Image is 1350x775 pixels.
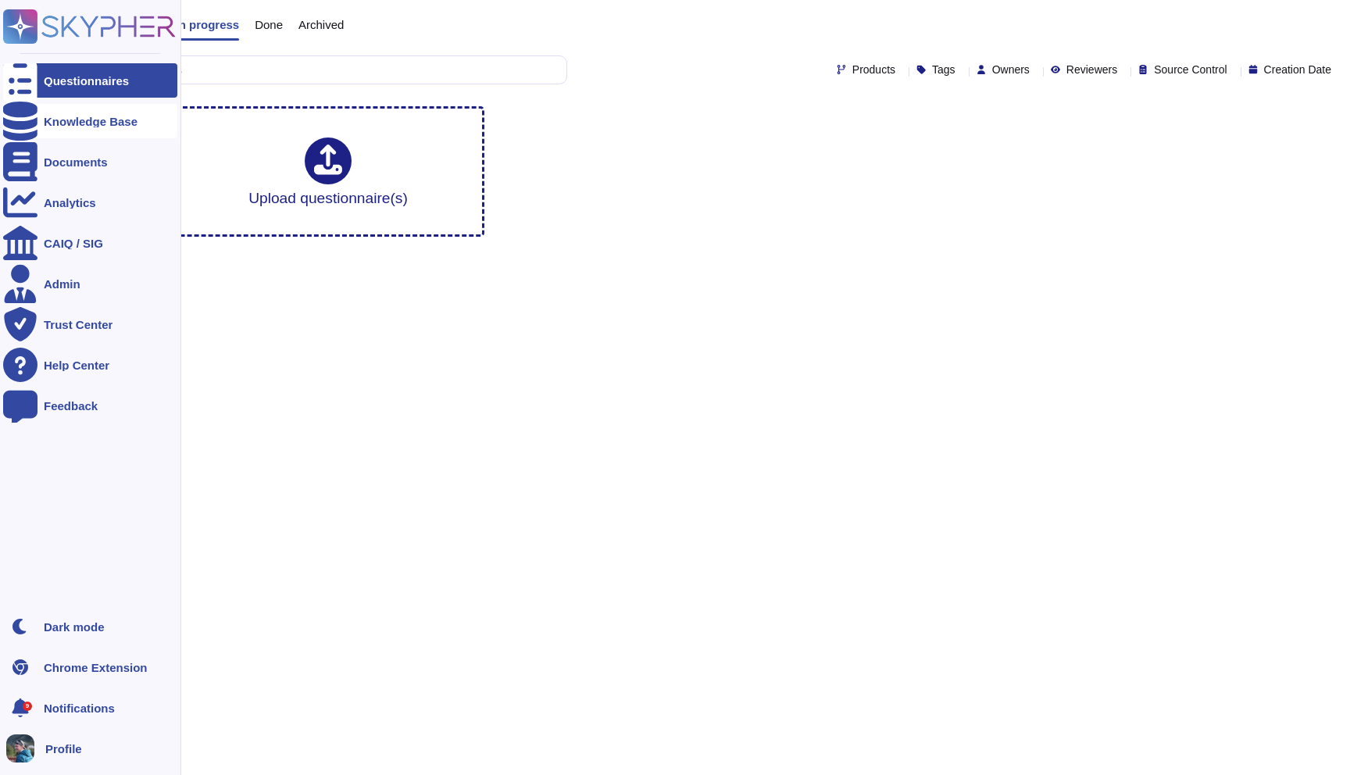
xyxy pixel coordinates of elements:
span: In progress [175,19,239,30]
div: Documents [44,156,108,168]
span: Creation Date [1264,64,1331,75]
img: user [6,734,34,762]
a: Help Center [3,348,177,382]
div: Upload questionnaire(s) [248,137,408,205]
a: Chrome Extension [3,650,177,684]
span: Owners [992,64,1030,75]
div: Trust Center [44,319,112,330]
div: Chrome Extension [44,662,148,673]
div: Feedback [44,400,98,412]
div: Knowledge Base [44,116,137,127]
span: Notifications [44,702,115,714]
span: Source Control [1154,64,1227,75]
a: CAIQ / SIG [3,226,177,260]
span: Products [852,64,895,75]
a: Knowledge Base [3,104,177,138]
button: user [3,731,45,766]
span: Tags [932,64,955,75]
div: Admin [44,278,80,290]
div: 9 [23,702,32,711]
div: Analytics [44,197,96,209]
a: Questionnaires [3,63,177,98]
a: Documents [3,145,177,179]
span: Profile [45,743,82,755]
a: Analytics [3,185,177,220]
span: Done [255,19,283,30]
div: Dark mode [44,621,105,633]
div: Help Center [44,359,109,371]
div: CAIQ / SIG [44,237,103,249]
span: Reviewers [1066,64,1117,75]
a: Feedback [3,388,177,423]
span: Archived [298,19,344,30]
a: Admin [3,266,177,301]
a: Trust Center [3,307,177,341]
div: Questionnaires [44,75,129,87]
input: Search by keywords [62,56,566,84]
